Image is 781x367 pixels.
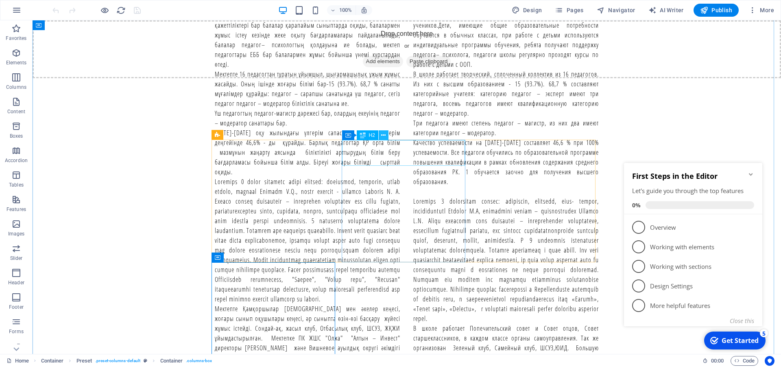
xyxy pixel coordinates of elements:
p: Tables [9,182,24,188]
li: Working with elements [3,82,142,102]
span: Code [734,356,755,366]
button: Pages [552,4,587,17]
button: AI Writer [645,4,687,17]
button: reload [116,5,126,15]
p: Slider [10,255,23,262]
p: Forms [9,328,24,335]
p: Working with sections [29,108,127,116]
li: More helpful features [3,141,142,160]
div: 5 [139,174,147,182]
li: Working with sections [3,102,142,121]
span: : [717,358,718,364]
button: Navigator [593,4,639,17]
button: Close this [109,162,133,170]
i: Reload page [116,6,126,15]
span: Add elements [330,35,371,47]
p: Favorites [6,35,26,42]
button: Code [731,356,758,366]
button: Click here to leave preview mode and continue editing [100,5,109,15]
span: Pages [555,6,583,14]
nav: breadcrumb [41,356,212,366]
p: Accordion [5,157,28,164]
p: Columns [6,84,26,90]
button: Usercentrics [765,356,774,366]
h2: First Steps in the Editor [11,16,133,26]
span: Publish [700,6,732,14]
span: Design [512,6,542,14]
p: Images [8,231,25,237]
div: Get Started [101,181,138,190]
span: Navigator [597,6,635,14]
p: Footer [9,304,24,310]
p: Header [8,279,24,286]
i: On resize automatically adjust zoom level to fit chosen device. [360,7,368,14]
a: Click to cancel selection. Double-click to open Pages [7,356,29,366]
span: H2 [369,133,375,138]
span: . columns-box [186,356,212,366]
li: Design Settings [3,121,142,141]
button: Design [508,4,545,17]
span: . preset-columns-default [95,356,140,366]
p: Boxes [10,133,23,139]
p: Working with elements [29,88,127,97]
span: More [748,6,774,14]
div: Get Started 5 items remaining, 0% complete [83,177,145,195]
span: Paste clipboard [374,35,419,47]
button: Publish [694,4,739,17]
span: 0% [11,46,25,54]
h6: 100% [339,5,352,15]
p: Content [7,108,25,115]
div: Design (Ctrl+Alt+Y) [508,4,545,17]
div: Minimize checklist [127,16,133,23]
span: AI Writer [648,6,684,14]
span: Click to select. Double-click to edit [41,356,64,366]
span: Click to select. Double-click to edit [76,356,92,366]
p: Design Settings [29,127,127,136]
p: Overview [29,68,127,77]
p: Elements [6,59,27,66]
h6: Session time [702,356,724,366]
p: Features [7,206,26,213]
button: 100% [327,5,356,15]
button: More [745,4,777,17]
span: 00 00 [711,356,724,366]
p: More helpful features [29,147,127,155]
i: This element is a customizable preset [144,358,147,363]
div: Let's guide you through the top features [11,32,133,40]
li: Overview [3,63,142,82]
span: Click to select. Double-click to edit [160,356,183,366]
